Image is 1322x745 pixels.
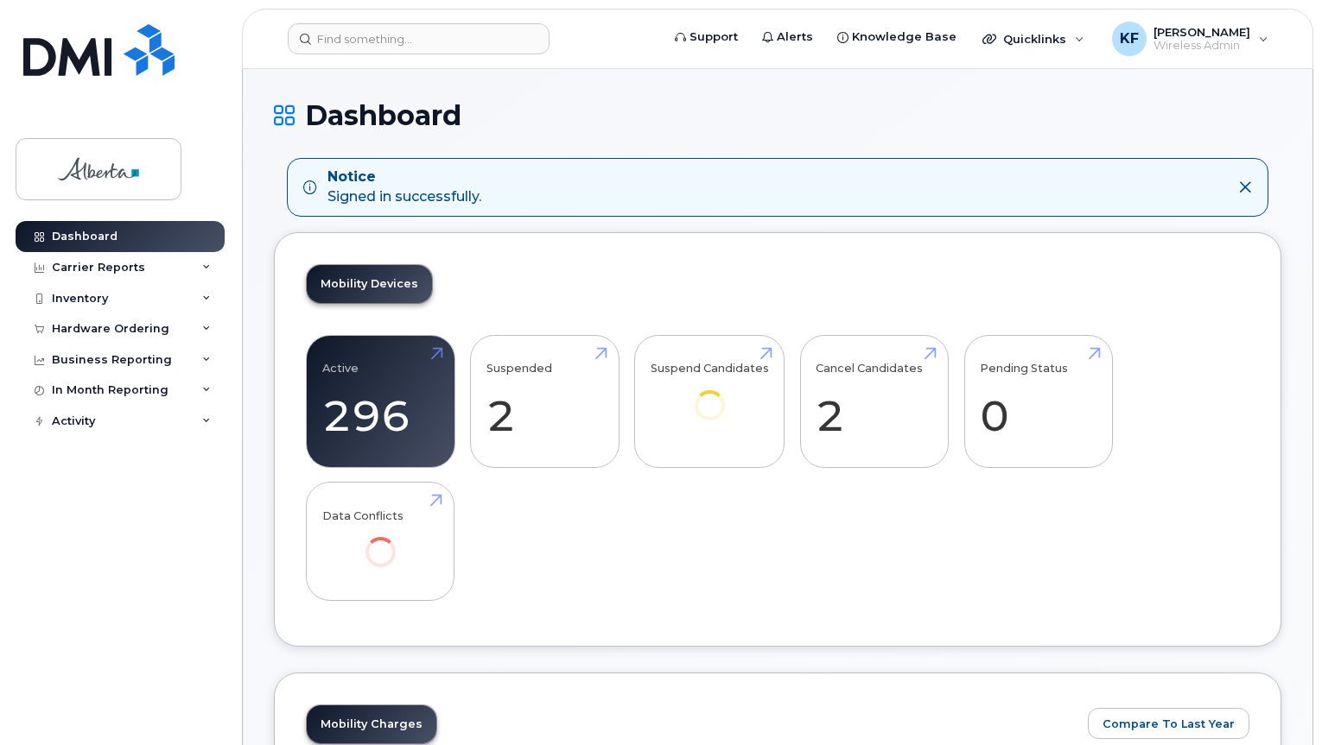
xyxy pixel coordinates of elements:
[307,705,436,743] a: Mobility Charges
[1103,716,1235,732] span: Compare To Last Year
[327,167,481,207] div: Signed in successfully.
[322,344,439,458] a: Active 296
[322,492,439,591] a: Data Conflicts
[486,344,603,458] a: Suspended 2
[327,167,481,187] strong: Notice
[1088,708,1249,739] button: Compare To Last Year
[816,344,932,458] a: Cancel Candidates 2
[651,344,769,444] a: Suspend Candidates
[274,100,1281,130] h1: Dashboard
[307,265,432,303] a: Mobility Devices
[980,344,1096,458] a: Pending Status 0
